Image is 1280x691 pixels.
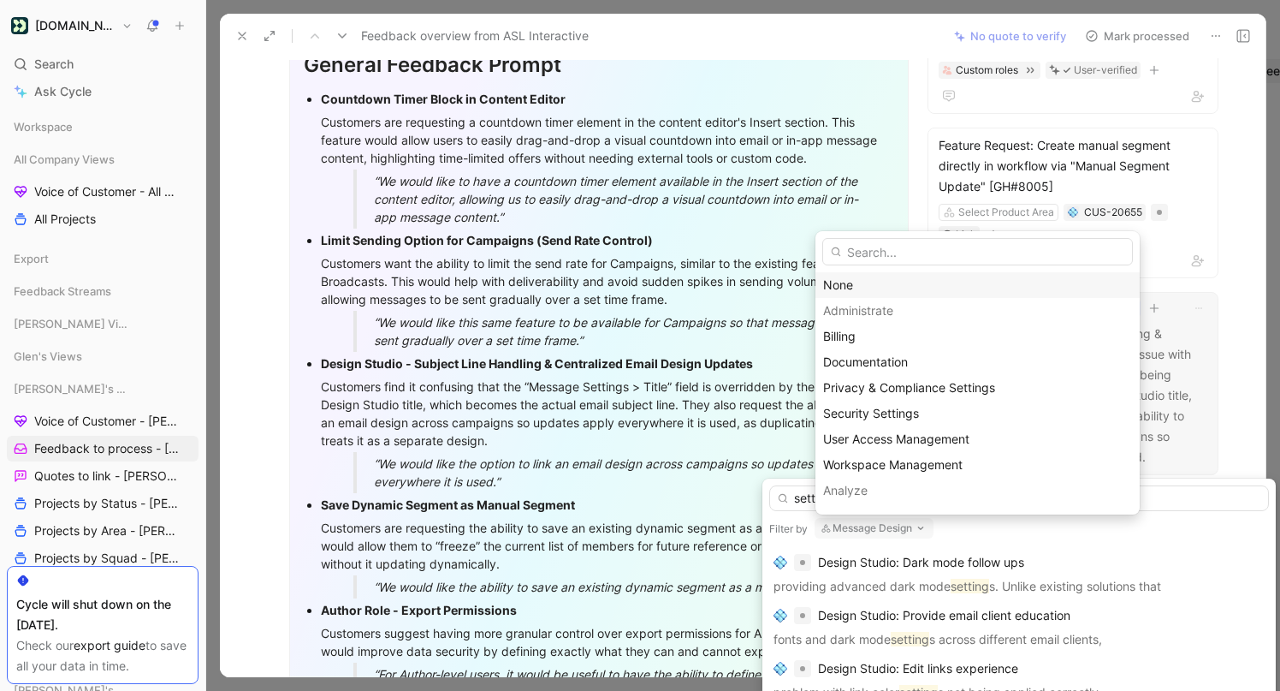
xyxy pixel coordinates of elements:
[823,457,963,472] span: Workspace Management
[823,329,856,343] span: Billing
[822,238,1133,265] input: Search...
[823,380,995,395] span: Privacy & Compliance Settings
[823,354,908,369] span: Documentation
[823,432,969,446] span: User Access Management
[823,406,919,420] span: Security Settings
[823,275,1132,295] div: None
